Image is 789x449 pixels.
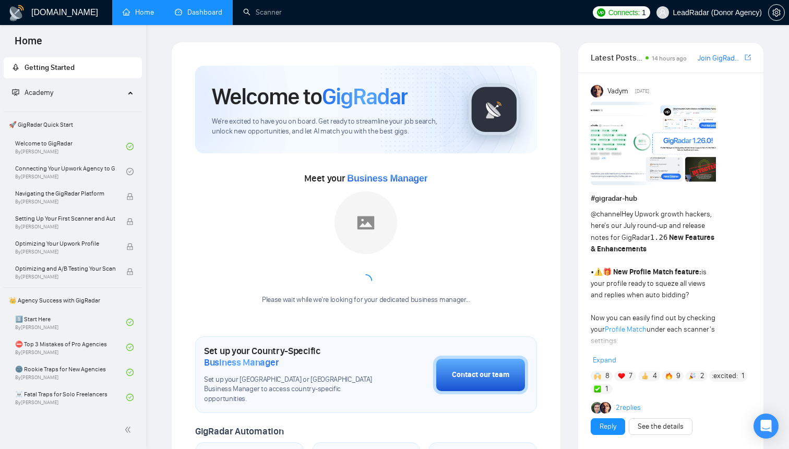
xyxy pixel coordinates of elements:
[742,371,744,381] span: 1
[594,372,601,380] img: 🙌
[12,89,19,96] span: fund-projection-screen
[665,372,673,380] img: 🔥
[6,33,51,55] span: Home
[613,268,701,276] strong: New Profile Match feature:
[347,173,427,184] span: Business Manager
[712,370,738,382] span: :excited:
[256,295,476,305] div: Please wait while we're looking for your dedicated business manager...
[304,173,427,184] span: Meet your
[126,369,134,376] span: check-circle
[433,356,528,394] button: Contact our team
[689,372,696,380] img: 🎉
[126,319,134,326] span: check-circle
[15,224,115,230] span: By [PERSON_NAME]
[15,386,126,409] a: ☠️ Fatal Traps for Solo FreelancersBy[PERSON_NAME]
[594,385,601,393] img: ✅
[126,193,134,200] span: lock
[638,421,684,432] a: See the details
[754,414,779,439] div: Open Intercom Messenger
[5,114,141,135] span: 🚀 GigRadar Quick Start
[659,9,666,16] span: user
[603,268,612,276] span: 🎁
[25,63,75,72] span: Getting Started
[745,53,751,63] a: export
[618,372,625,380] img: ❤️
[15,263,115,274] span: Optimizing and A/B Testing Your Scanner for Better Results
[676,371,680,381] span: 9
[608,7,640,18] span: Connects:
[322,82,408,111] span: GigRadar
[745,53,751,62] span: export
[698,53,743,64] a: Join GigRadar Slack Community
[653,371,657,381] span: 4
[4,57,142,78] li: Getting Started
[605,384,608,394] span: 1
[204,345,381,368] h1: Set up your Country-Specific
[769,8,784,17] span: setting
[15,188,115,199] span: Navigating the GigRadar Platform
[25,88,53,97] span: Academy
[15,249,115,255] span: By [PERSON_NAME]
[768,4,785,21] button: setting
[468,83,520,136] img: gigradar-logo.png
[616,403,641,413] a: 2replies
[605,371,609,381] span: 8
[652,55,687,62] span: 14 hours ago
[243,8,282,17] a: searchScanner
[591,51,642,64] span: Latest Posts from the GigRadar Community
[126,268,134,275] span: lock
[600,421,616,432] a: Reply
[124,424,135,435] span: double-left
[591,402,603,414] img: Alex B
[15,361,126,384] a: 🌚 Rookie Traps for New AgenciesBy[PERSON_NAME]
[15,199,115,205] span: By [PERSON_NAME]
[360,274,372,287] span: loading
[12,88,53,97] span: Academy
[607,86,628,97] span: Vadym
[700,371,704,381] span: 2
[123,8,154,17] a: homeHome
[629,371,632,381] span: 7
[593,356,616,365] span: Expand
[5,290,141,311] span: 👑 Agency Success with GigRadar
[650,233,668,241] code: 1.26
[126,168,134,175] span: check-circle
[605,325,647,334] a: Profile Match
[15,336,126,359] a: ⛔ Top 3 Mistakes of Pro AgenciesBy[PERSON_NAME]
[642,7,646,18] span: 1
[195,426,283,437] span: GigRadar Automation
[334,191,397,254] img: placeholder.png
[126,218,134,225] span: lock
[204,357,279,368] span: Business Manager
[452,369,509,381] div: Contact our team
[8,5,25,21] img: logo
[591,85,603,98] img: Vadym
[591,418,625,435] button: Reply
[15,274,115,280] span: By [PERSON_NAME]
[15,135,126,158] a: Welcome to GigRadarBy[PERSON_NAME]
[15,311,126,334] a: 1️⃣ Start HereBy[PERSON_NAME]
[126,394,134,401] span: check-circle
[597,8,605,17] img: upwork-logo.png
[15,160,126,183] a: Connecting Your Upwork Agency to GigRadarBy[PERSON_NAME]
[126,143,134,150] span: check-circle
[12,64,19,71] span: rocket
[175,8,222,17] a: dashboardDashboard
[591,210,621,219] span: @channel
[204,375,381,405] span: Set up your [GEOGRAPHIC_DATA] or [GEOGRAPHIC_DATA] Business Manager to access country-specific op...
[15,238,115,249] span: Optimizing Your Upwork Profile
[126,243,134,250] span: lock
[635,87,649,96] span: [DATE]
[768,8,785,17] a: setting
[594,268,603,276] span: ⚠️
[629,418,692,435] button: See the details
[591,102,716,185] img: F09AC4U7ATU-image.png
[212,117,451,137] span: We're excited to have you on board. Get ready to streamline your job search, unlock new opportuni...
[641,372,649,380] img: 👍
[15,213,115,224] span: Setting Up Your First Scanner and Auto-Bidder
[591,193,751,204] h1: # gigradar-hub
[126,344,134,351] span: check-circle
[212,82,408,111] h1: Welcome to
